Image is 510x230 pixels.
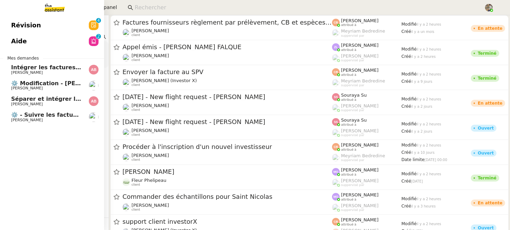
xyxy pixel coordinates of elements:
[478,101,502,105] div: En attente
[341,217,379,222] span: [PERSON_NAME]
[332,79,340,87] img: users%2FaellJyylmXSg4jqeVbanehhyYJm1%2Favatar%2Fprofile-pic%20(4).png
[341,23,356,27] span: attribué à
[411,105,432,108] span: il y a 2 jours
[332,204,340,211] img: users%2FyQfMwtYgTqhRP2YHWHmG2s2LYaD3%2Favatar%2Fprofile-pic.png
[122,178,332,187] app-user-detailed-label: client
[401,204,411,209] span: Créé
[332,217,401,226] app-user-label: attribué à
[131,133,140,137] span: client
[411,151,435,154] span: il y a 10 jours
[401,79,411,84] span: Créé
[341,208,364,212] span: suppervisé par
[131,203,169,208] span: [PERSON_NAME]
[411,130,432,133] span: il y a 2 jours
[332,193,340,201] img: svg
[332,129,340,136] img: users%2FoFdbodQ3TgNoWt9kP3GXAs5oaCq1%2Favatar%2Fprofile-pic.png
[332,117,401,126] app-user-label: attribué à
[341,183,364,187] span: suppervisé par
[332,29,340,37] img: users%2FaellJyylmXSg4jqeVbanehhyYJm1%2Favatar%2Fprofile-pic%20(4).png
[332,68,340,76] img: svg
[131,53,169,58] span: [PERSON_NAME]
[122,119,332,125] span: [DATE] - New flight request - [PERSON_NAME]
[341,78,385,83] span: Meyriam Bedredine
[417,122,441,126] span: il y a 2 heures
[332,179,340,186] img: users%2FPPrFYTsEAUgQy5cK5MCpqKbOX8K2%2Favatar%2FCapture%20d%E2%80%99e%CC%81cran%202023-06-05%20a%...
[332,28,401,37] app-user-label: suppervisé par
[341,73,356,77] span: attribué à
[341,92,367,98] span: Souraya Su
[122,104,130,111] img: users%2FC9SBsJ0duuaSgpQFj5LgoEX8n0o2%2Favatar%2Fec9d51b8-9413-4189-adfb-7be4d8c96a3c
[401,29,411,34] span: Créé
[122,219,332,225] span: support client investorX
[411,179,423,183] span: [DATE]
[341,83,364,87] span: suppervisé par
[96,34,101,39] nz-badge-sup: 2
[122,203,130,211] img: users%2FfjlNmCTkLiVoA3HQjY3GA5JXGxb2%2Favatar%2Fstarofservice_97480retdsc0392.png
[341,18,379,23] span: [PERSON_NAME]
[401,97,417,101] span: Modifié
[401,179,411,184] span: Créé
[332,167,401,176] app-user-label: attribué à
[341,153,385,158] span: Meyriam Bedredine
[341,103,379,108] span: [PERSON_NAME]
[401,54,411,59] span: Créé
[341,148,356,152] span: attribué à
[122,29,130,36] img: users%2F9mvJqJUvllffspLsQzytnd0Nt4c2%2Favatar%2F82da88e3-d90d-4e39-b37d-dcb7941179ae
[401,72,417,77] span: Modifié
[332,178,401,187] app-user-label: suppervisé par
[478,26,502,30] div: En attente
[131,158,140,162] span: client
[131,153,169,158] span: [PERSON_NAME]
[417,222,441,226] span: il y a 2 heures
[122,19,332,26] span: Factures fournisseurs règlement par prélèvement, CB et espèces via Pennylane - septembre 2025
[332,153,401,162] app-user-label: suppervisé par
[122,78,332,87] app-user-detailed-label: client
[417,143,441,147] span: il y a 2 heures
[341,28,385,34] span: Meyriam Bedredine
[341,198,356,202] span: attribué à
[478,76,496,80] div: Terminé
[122,103,332,112] app-user-detailed-label: client
[478,151,494,155] div: Ouvert
[332,118,340,126] img: svg
[122,128,332,137] app-user-detailed-label: client
[131,28,169,33] span: [PERSON_NAME]
[341,178,379,183] span: [PERSON_NAME]
[89,81,99,90] img: users%2FHIWaaSoTa5U8ssS5t403NQMyZZE3%2Favatar%2Fa4be050e-05fa-4f28-bbe7-e7e8e4788720
[341,223,356,227] span: attribué à
[401,104,411,109] span: Créé
[332,78,401,87] app-user-label: suppervisé par
[341,53,379,59] span: [PERSON_NAME]
[341,133,364,137] span: suppervisé par
[122,169,332,175] span: [PERSON_NAME]
[122,129,130,136] img: users%2FC9SBsJ0duuaSgpQFj5LgoEX8n0o2%2Favatar%2Fec9d51b8-9413-4189-adfb-7be4d8c96a3c
[417,72,441,76] span: il y a 2 heures
[332,53,401,62] app-user-label: suppervisé par
[478,201,502,205] div: En attente
[341,68,379,73] span: [PERSON_NAME]
[401,221,417,226] span: Modifié
[131,208,140,212] span: client
[332,43,401,52] app-user-label: attribué à
[417,172,441,176] span: il y a 2 heures
[131,128,169,133] span: [PERSON_NAME]
[424,158,447,162] span: [DATE] 00:00
[11,70,43,75] span: [PERSON_NAME]
[11,20,41,30] span: Révision
[401,129,411,134] span: Créé
[332,192,401,201] app-user-label: attribué à
[11,86,43,90] span: [PERSON_NAME]
[401,122,417,126] span: Modifié
[122,54,130,61] img: users%2FRcIDm4Xn1TPHYwgLThSv8RQYtaM2%2Favatar%2F95761f7a-40c3-4bb5-878d-fe785e6f95b2
[341,203,379,208] span: [PERSON_NAME]
[131,183,140,187] span: client
[332,93,340,101] img: svg
[341,117,367,123] span: Souraya Su
[341,43,379,48] span: [PERSON_NAME]
[341,167,379,172] span: [PERSON_NAME]
[131,178,167,183] span: Fleur Phelipeau
[131,83,140,87] span: client
[401,22,417,27] span: Modifié
[131,58,140,62] span: client
[11,36,27,46] span: Aide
